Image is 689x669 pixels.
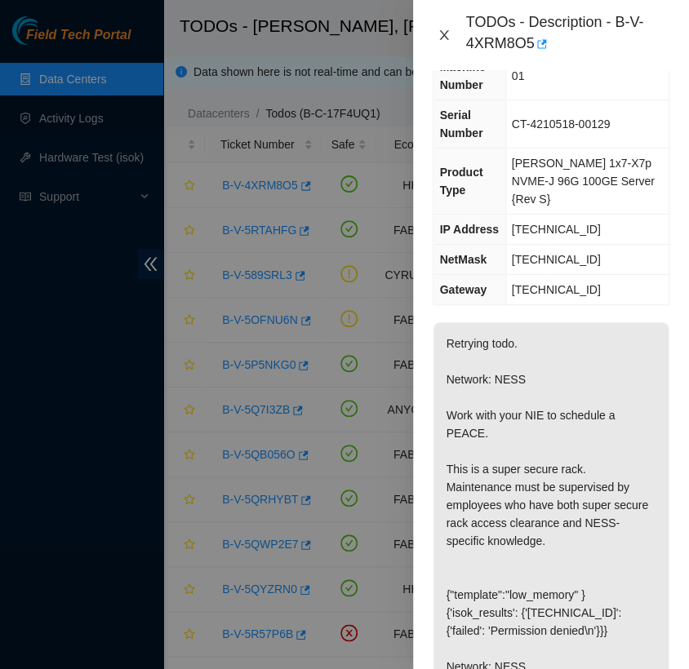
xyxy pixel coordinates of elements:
span: [PERSON_NAME] 1x7-X7p NVME-J 96G 100GE Server {Rev S} [512,157,655,206]
span: CT-4210518-00129 [512,117,611,131]
span: Product Type [439,166,482,197]
button: Close [433,28,456,43]
span: [TECHNICAL_ID] [512,283,601,296]
span: 01 [512,69,525,82]
span: NetMask [439,253,487,266]
span: [TECHNICAL_ID] [512,223,601,236]
div: TODOs - Description - B-V-4XRM8O5 [465,13,669,57]
span: Gateway [439,283,487,296]
span: IP Address [439,223,498,236]
span: [TECHNICAL_ID] [512,253,601,266]
span: Serial Number [439,109,482,140]
span: close [438,29,451,42]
